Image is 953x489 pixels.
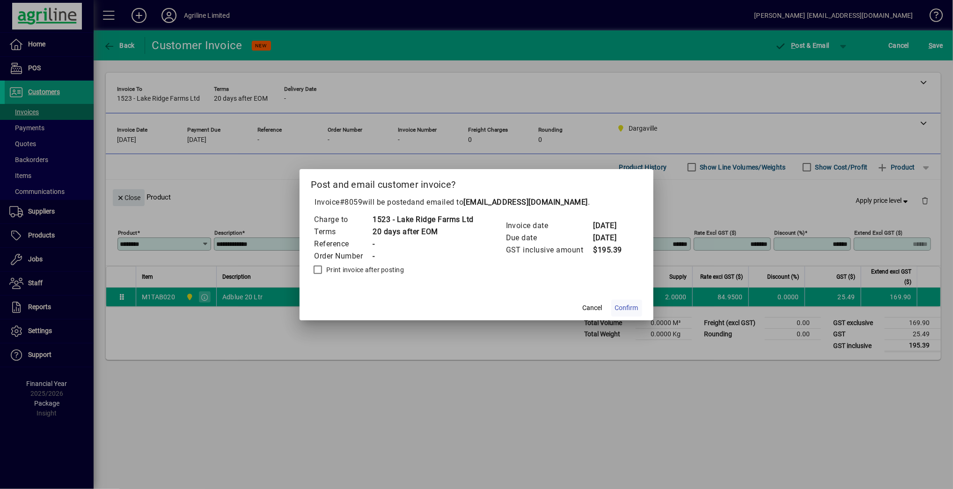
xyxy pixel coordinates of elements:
td: GST inclusive amount [506,244,593,256]
td: $195.39 [593,244,630,256]
td: Reference [314,238,372,250]
td: - [372,238,474,250]
td: - [372,250,474,262]
span: #8059 [340,198,363,207]
td: Order Number [314,250,372,262]
td: Terms [314,226,372,238]
h2: Post and email customer invoice? [300,169,653,196]
td: [DATE] [593,220,630,232]
b: [EMAIL_ADDRESS][DOMAIN_NAME] [463,198,588,207]
span: Confirm [615,303,638,313]
td: [DATE] [593,232,630,244]
span: Cancel [583,303,602,313]
p: Invoice will be posted . [311,197,642,208]
label: Print invoice after posting [324,265,404,274]
span: and emailed to [411,198,588,207]
td: 20 days after EOM [372,226,474,238]
button: Confirm [611,300,642,317]
button: Cancel [578,300,608,317]
td: Charge to [314,214,372,226]
td: Invoice date [506,220,593,232]
td: Due date [506,232,593,244]
td: 1523 - Lake Ridge Farms Ltd [372,214,474,226]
